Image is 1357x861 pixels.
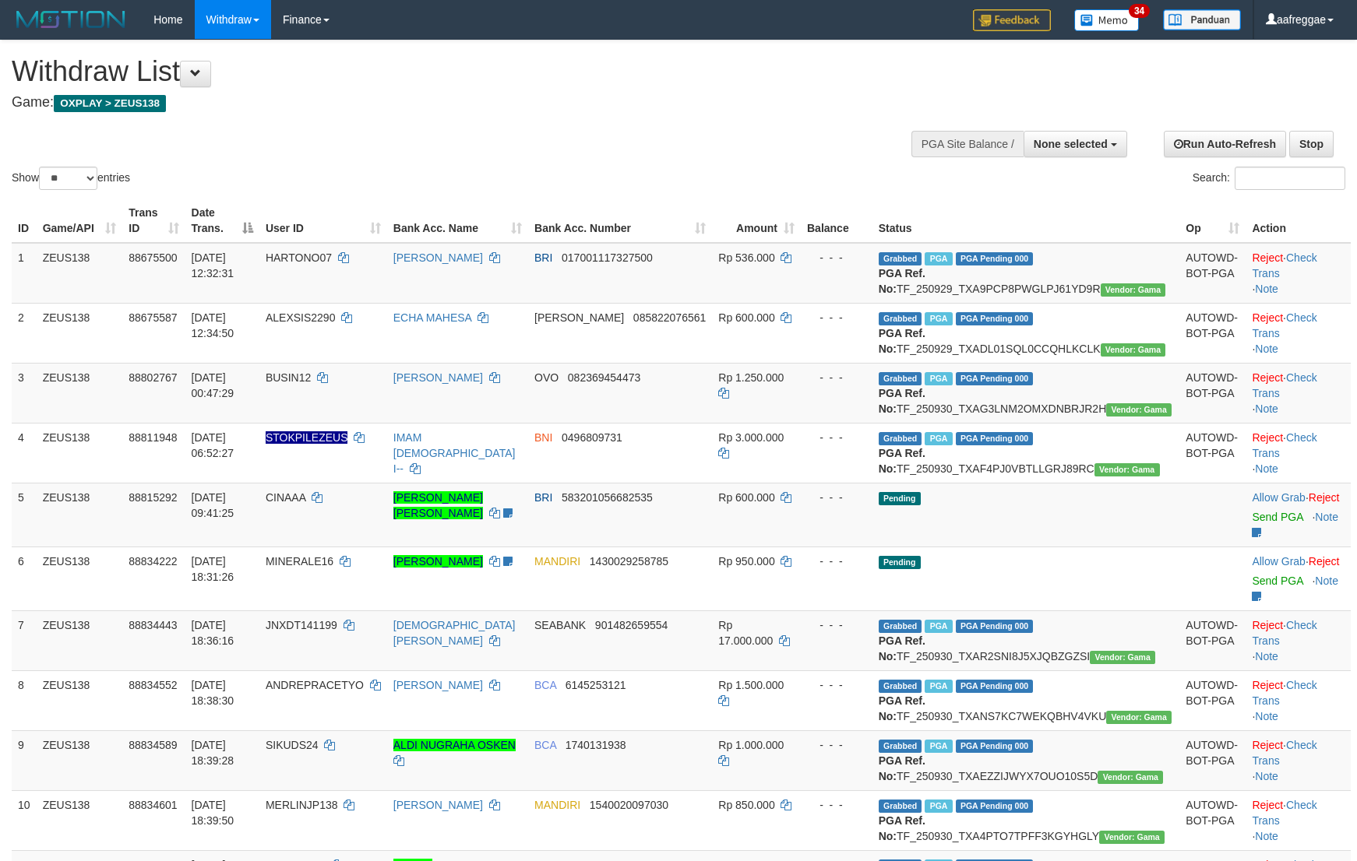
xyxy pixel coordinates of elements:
[266,739,319,751] span: SIKUDS24
[1315,511,1338,523] a: Note
[393,739,516,751] a: ALDI NUGRAHA OSKEN
[879,447,925,475] b: PGA Ref. No:
[1252,555,1305,568] a: Allow Grab
[12,790,37,850] td: 10
[1255,402,1278,415] a: Note
[879,634,925,662] b: PGA Ref. No:
[393,491,483,519] a: [PERSON_NAME] [PERSON_NAME]
[1246,730,1351,790] td: · ·
[1246,243,1351,304] td: · ·
[562,491,653,504] span: Copy 583201056682535 to clipboard
[1252,251,1316,279] a: Check Trans
[562,251,653,264] span: Copy 017001117327500 to clipboard
[528,199,712,243] th: Bank Acc. Number: activate to sort column ascending
[718,251,774,264] span: Rp 536.000
[807,737,866,753] div: - - -
[1024,131,1127,157] button: None selected
[37,243,123,304] td: ZEUS138
[37,790,123,850] td: ZEUS138
[12,95,889,111] h4: Game:
[37,199,123,243] th: Game/API: activate to sort column ascending
[807,310,866,325] div: - - -
[1309,555,1340,568] a: Reject
[266,371,311,384] span: BUSIN12
[393,311,471,324] a: ECHA MAHESA
[393,679,483,691] a: [PERSON_NAME]
[807,370,866,385] div: - - -
[590,799,668,811] span: Copy 1540020097030 to clipboard
[595,619,668,631] span: Copy 901482659554 to clipboard
[718,679,784,691] span: Rp 1.500.000
[534,251,552,264] span: BRI
[387,199,528,243] th: Bank Acc. Name: activate to sort column ascending
[925,680,952,693] span: Marked by aafsolysreylen
[12,610,37,670] td: 7
[718,799,774,811] span: Rp 850.000
[568,371,640,384] span: Copy 082369454473 to clipboard
[1099,831,1165,844] span: Vendor URL: https://trx31.1velocity.biz
[879,814,925,842] b: PGA Ref. No:
[129,431,177,444] span: 88811948
[266,491,305,504] span: CINAAA
[266,799,338,811] span: MERLINJP138
[129,371,177,384] span: 88802767
[1252,679,1316,707] a: Check Trans
[37,546,123,610] td: ZEUS138
[393,799,483,811] a: [PERSON_NAME]
[956,620,1034,633] span: PGA Pending
[872,670,1180,730] td: TF_250930_TXANS7KC7WEKQBHV4VKU
[534,371,559,384] span: OVO
[192,679,234,707] span: [DATE] 18:38:30
[129,311,177,324] span: 88675587
[879,267,925,295] b: PGA Ref. No:
[925,252,952,265] span: Marked by aaftrukkakada
[185,199,259,243] th: Date Trans.: activate to sort column descending
[129,555,177,568] span: 88834222
[37,303,123,363] td: ZEUS138
[1315,575,1338,587] a: Note
[879,799,922,813] span: Grabbed
[1179,199,1246,243] th: Op: activate to sort column ascending
[266,431,348,444] span: Nama rekening ada tanda titik/strip, harap diedit
[37,483,123,546] td: ZEUS138
[534,799,580,811] span: MANDIRI
[872,730,1180,790] td: TF_250930_TXAEZZIJWYX7OUO10S5D
[192,739,234,767] span: [DATE] 18:39:28
[718,619,773,647] span: Rp 17.000.000
[393,431,516,475] a: IMAM [DEMOGRAPHIC_DATA] I--
[12,56,889,87] h1: Withdraw List
[12,423,37,483] td: 4
[1255,462,1278,475] a: Note
[1246,363,1351,423] td: · ·
[1252,311,1316,339] a: Check Trans
[590,555,668,568] span: Copy 1430029258785 to clipboard
[956,252,1034,265] span: PGA Pending
[393,619,516,647] a: [DEMOGRAPHIC_DATA][PERSON_NAME]
[1246,199,1351,243] th: Action
[12,167,130,190] label: Show entries
[1179,303,1246,363] td: AUTOWD-BOT-PGA
[393,251,483,264] a: [PERSON_NAME]
[1179,670,1246,730] td: AUTOWD-BOT-PGA
[807,677,866,693] div: - - -
[1255,830,1278,842] a: Note
[12,546,37,610] td: 6
[1255,650,1278,662] a: Note
[807,490,866,505] div: - - -
[534,679,556,691] span: BCA
[1106,403,1172,416] span: Vendor URL: https://trx31.1velocity.biz
[1179,243,1246,304] td: AUTOWD-BOT-PGA
[1252,431,1283,444] a: Reject
[12,730,37,790] td: 9
[956,372,1034,385] span: PGA Pending
[872,303,1180,363] td: TF_250929_TXADL01SQL0CCQHLKCLK
[801,199,872,243] th: Balance
[1193,167,1345,190] label: Search:
[1252,799,1283,811] a: Reject
[1179,730,1246,790] td: AUTOWD-BOT-PGA
[925,799,952,813] span: Marked by aafsolysreylen
[879,372,922,385] span: Grabbed
[1252,371,1283,384] a: Reject
[192,311,234,339] span: [DATE] 12:34:50
[1246,546,1351,610] td: ·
